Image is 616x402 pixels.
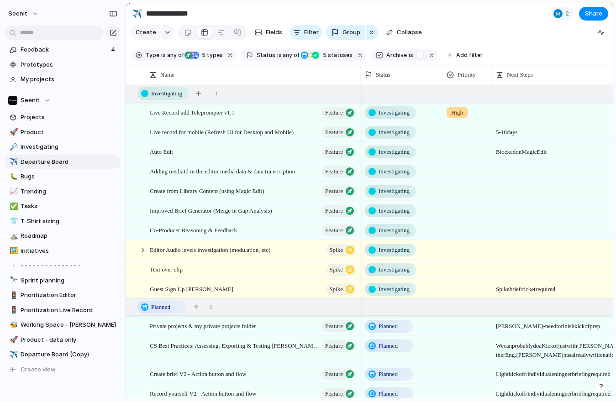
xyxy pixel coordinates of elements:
span: Group [342,28,360,37]
span: Spike [329,283,343,296]
button: 📈 [8,187,17,196]
span: 6 [210,303,213,312]
button: ▫️ [8,261,17,270]
button: ✈️ [130,6,144,21]
span: Add filter [456,51,483,59]
span: 2 [565,9,572,18]
button: Spike [326,264,356,276]
span: Feature [325,224,343,237]
span: 5 [320,52,328,58]
button: ⛰️ [8,231,17,240]
a: 🚦Prioritization Editor [5,288,121,302]
span: Investigating [379,206,410,215]
a: 🚀Product [5,125,121,139]
div: ✈️ [10,157,16,167]
span: Planned [379,322,398,331]
button: Feature [322,126,356,138]
div: 🚦 [10,305,16,315]
button: 🚀 [8,335,17,345]
a: 🖼️Initiatives [5,244,121,258]
span: Feature [325,106,343,119]
span: any of [282,51,300,59]
span: is [161,51,166,59]
span: Product [21,128,117,137]
a: Feedback4 [5,43,121,57]
span: Co-Producer Reasoning & Feedback [150,224,237,235]
span: Feature [325,320,343,333]
span: Filter [304,28,319,37]
span: Investigating [379,226,410,235]
span: Create from Library Content (using Magic Edit) [150,185,264,196]
span: Feature [325,126,343,139]
div: 🔎 [10,142,16,152]
button: Feature [322,146,356,158]
button: Feature [322,185,356,197]
div: 🐝 [10,320,16,330]
span: Initiatives [21,246,117,256]
a: ✈️Departure Board [5,155,121,169]
button: Fields [251,25,286,40]
button: Feature [322,368,356,380]
button: Feature [322,388,356,400]
button: is [407,50,415,60]
span: Investigating [379,108,410,117]
a: 🚀Product - data only [5,333,121,347]
span: 5 [199,52,207,58]
span: Priority [458,70,476,79]
span: Feature [325,165,343,178]
span: 11 [212,89,218,98]
button: Feature [322,340,356,352]
a: My projects [5,73,121,86]
button: Feature [322,205,356,217]
span: Projects [21,113,117,122]
span: Feature [325,204,343,217]
span: Roadmap [21,231,117,240]
div: ⛰️Roadmap [5,229,121,243]
span: Planned [379,370,398,379]
span: Feature [325,387,343,400]
span: Investigating [379,265,410,274]
button: Feature [322,107,356,119]
div: 👕 [10,216,16,226]
button: 👕 [8,217,17,226]
span: Investigating [379,128,410,137]
div: ✈️ [132,7,142,20]
span: Seenit [8,9,27,18]
span: Status [376,70,390,79]
div: ⛰️ [10,231,16,241]
span: Live Record add Teleprompter v1.1 [150,107,235,117]
span: Record yourself V2 - Action button and flow [150,388,256,398]
div: 🐛 [10,172,16,182]
button: 🔎 [8,142,17,151]
span: Private projects & my private projects folder [150,320,256,331]
button: 🔭 [8,276,17,285]
button: Spike [326,283,356,295]
span: Planned [379,341,398,350]
div: 📈 [10,186,16,197]
span: Improved Brief Generator (Merge in Gap Analysis) [150,205,272,215]
span: is [409,51,413,59]
button: Collapse [382,25,426,40]
span: Investigating [379,187,410,196]
span: Product - data only [21,335,117,345]
span: statuses [320,51,353,59]
span: Planned [151,303,170,312]
a: 🚦Prioritization Live Record [5,303,121,317]
span: Tasks [21,202,117,211]
button: 5 types [184,50,225,60]
a: 👕T-Shirt sizing [5,214,121,228]
span: Feature [325,185,343,198]
button: Seenit [5,94,121,107]
a: Prototypes [5,58,121,72]
span: Spike [329,263,343,276]
span: Investigating [379,167,410,176]
span: Prototypes [21,60,117,69]
span: Share [585,9,602,18]
span: Investigating [379,245,410,255]
button: Create [130,25,161,40]
button: ✈️ [8,157,17,167]
a: 🔭Sprint planning [5,274,121,287]
button: 🚦 [8,291,17,300]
